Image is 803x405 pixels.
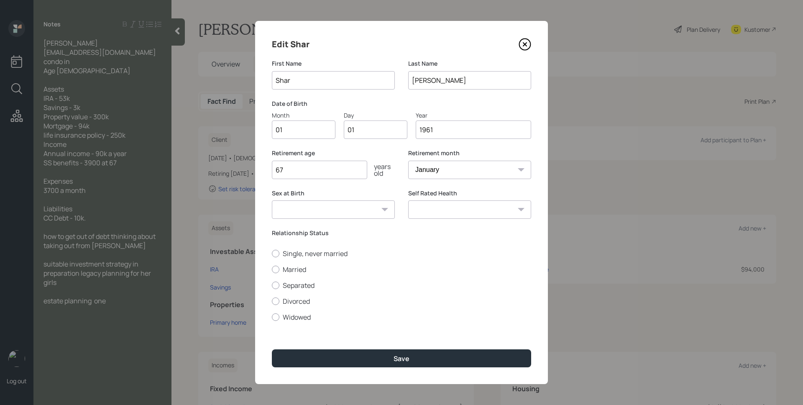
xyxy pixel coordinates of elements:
[272,149,395,157] label: Retirement age
[272,100,531,108] label: Date of Birth
[367,163,395,177] div: years old
[416,111,531,120] div: Year
[408,149,531,157] label: Retirement month
[272,349,531,367] button: Save
[272,38,309,51] h4: Edit Shar
[272,281,531,290] label: Separated
[272,59,395,68] label: First Name
[272,229,531,237] label: Relationship Status
[408,189,531,197] label: Self Rated Health
[272,189,395,197] label: Sex at Birth
[272,120,335,139] input: Month
[272,313,531,322] label: Widowed
[272,297,531,306] label: Divorced
[344,111,407,120] div: Day
[394,354,409,363] div: Save
[272,265,531,274] label: Married
[272,111,335,120] div: Month
[416,120,531,139] input: Year
[344,120,407,139] input: Day
[272,249,531,258] label: Single, never married
[408,59,531,68] label: Last Name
